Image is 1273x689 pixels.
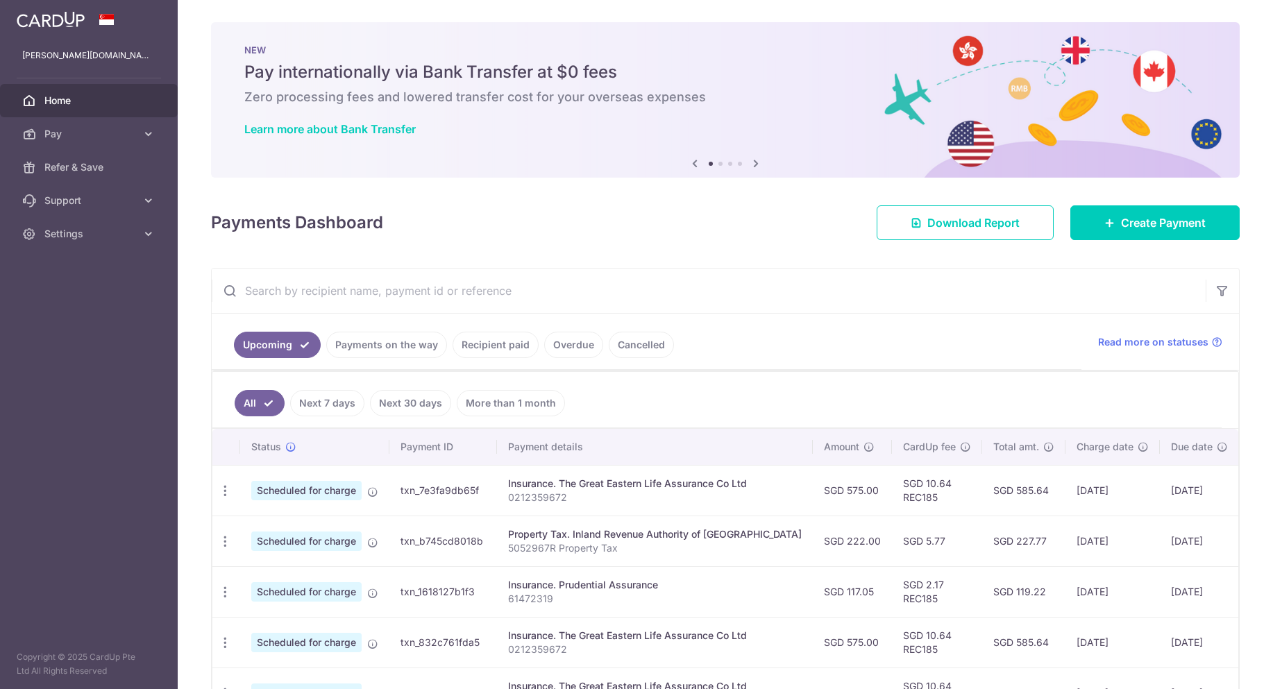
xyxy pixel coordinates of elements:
a: Next 7 days [290,390,364,416]
span: Support [44,194,136,207]
td: SGD 10.64 REC185 [892,465,982,516]
a: Download Report [877,205,1054,240]
p: 5052967R Property Tax [508,541,802,555]
td: [DATE] [1160,465,1239,516]
span: Charge date [1077,440,1133,454]
img: CardUp [17,11,85,28]
span: Due date [1171,440,1213,454]
a: Learn more about Bank Transfer [244,122,416,136]
td: SGD 5.77 [892,516,982,566]
div: Property Tax. Inland Revenue Authority of [GEOGRAPHIC_DATA] [508,527,802,541]
input: Search by recipient name, payment id or reference [212,269,1206,313]
a: Payments on the way [326,332,447,358]
a: Upcoming [234,332,321,358]
span: Total amt. [993,440,1039,454]
td: txn_1618127b1f3 [389,566,497,617]
div: Insurance. The Great Eastern Life Assurance Co Ltd [508,477,802,491]
h4: Payments Dashboard [211,210,383,235]
td: SGD 119.22 [982,566,1065,617]
span: CardUp fee [903,440,956,454]
div: Insurance. The Great Eastern Life Assurance Co Ltd [508,629,802,643]
th: Payment details [497,429,813,465]
td: txn_832c761fda5 [389,617,497,667]
td: SGD 2.17 REC185 [892,566,982,617]
th: Payment ID [389,429,497,465]
a: All [235,390,285,416]
span: Scheduled for charge [251,531,362,551]
a: More than 1 month [457,390,565,416]
p: [PERSON_NAME][DOMAIN_NAME][EMAIL_ADDRESS][DOMAIN_NAME] [22,49,155,62]
td: [DATE] [1065,617,1160,667]
img: Bank transfer banner [211,22,1240,178]
a: Recipient paid [453,332,539,358]
a: Create Payment [1070,205,1240,240]
td: [DATE] [1160,516,1239,566]
p: 0212359672 [508,491,802,504]
span: Create Payment [1121,214,1206,231]
span: Read more on statuses [1098,335,1208,349]
td: txn_b745cd8018b [389,516,497,566]
div: Insurance. Prudential Assurance [508,578,802,592]
td: SGD 575.00 [813,617,892,667]
td: [DATE] [1065,516,1160,566]
span: Settings [44,227,136,241]
td: SGD 585.64 [982,465,1065,516]
td: SGD 222.00 [813,516,892,566]
h5: Pay internationally via Bank Transfer at $0 fees [244,61,1206,83]
a: Cancelled [609,332,674,358]
span: Scheduled for charge [251,633,362,652]
td: [DATE] [1065,465,1160,516]
a: Read more on statuses [1098,335,1222,349]
td: [DATE] [1160,617,1239,667]
td: SGD 575.00 [813,465,892,516]
td: SGD 227.77 [982,516,1065,566]
span: Pay [44,127,136,141]
p: 61472319 [508,592,802,606]
td: [DATE] [1065,566,1160,617]
span: Scheduled for charge [251,481,362,500]
a: Next 30 days [370,390,451,416]
span: Download Report [927,214,1020,231]
span: Scheduled for charge [251,582,362,602]
p: 0212359672 [508,643,802,656]
td: SGD 10.64 REC185 [892,617,982,667]
span: Refer & Save [44,160,136,174]
td: [DATE] [1160,566,1239,617]
p: NEW [244,44,1206,56]
td: SGD 117.05 [813,566,892,617]
td: SGD 585.64 [982,617,1065,667]
h6: Zero processing fees and lowered transfer cost for your overseas expenses [244,89,1206,105]
span: Home [44,94,136,108]
a: Overdue [544,332,603,358]
span: Status [251,440,281,454]
span: Amount [824,440,859,454]
td: txn_7e3fa9db65f [389,465,497,516]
